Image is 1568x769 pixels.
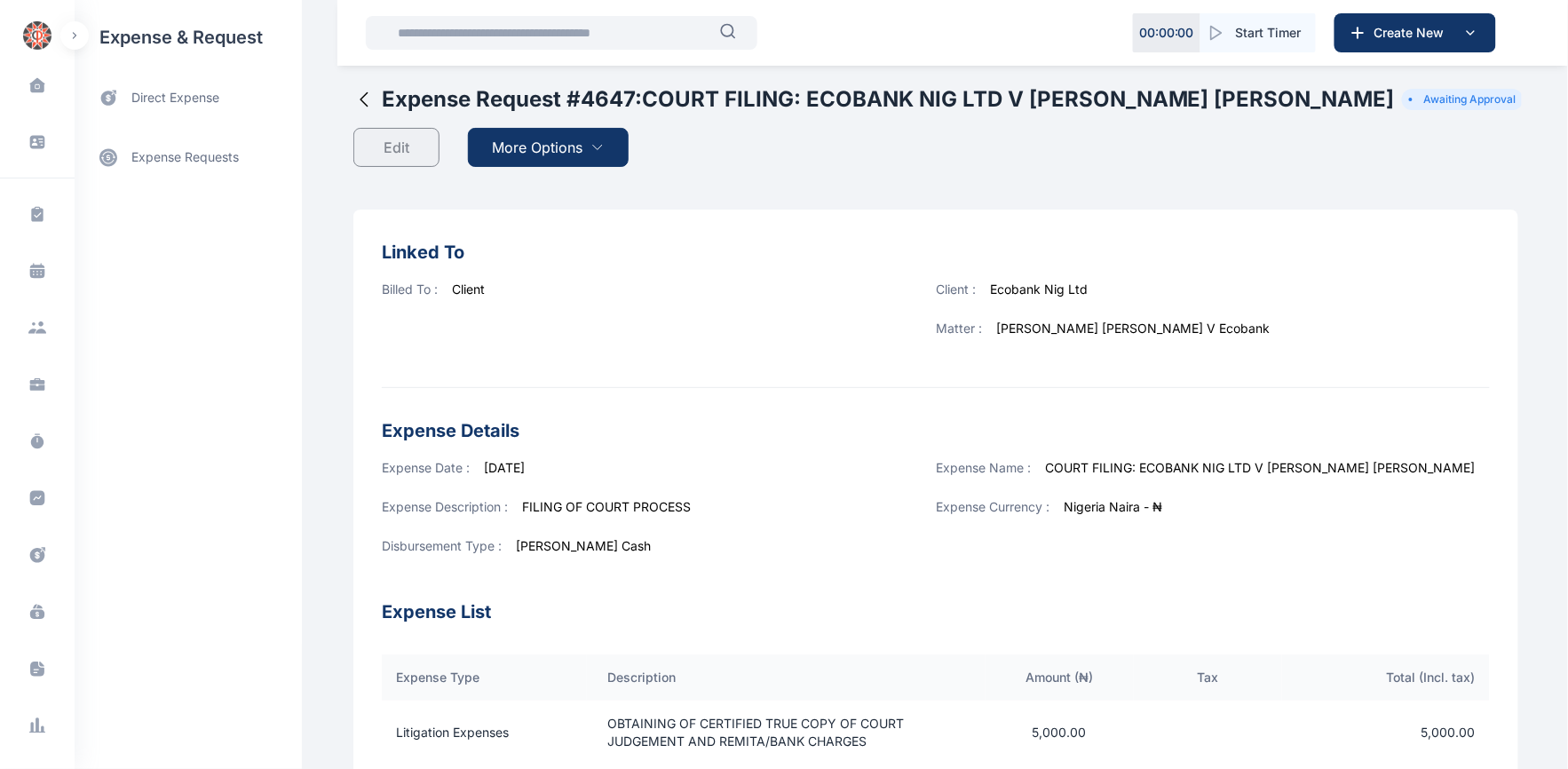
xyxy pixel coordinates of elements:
p: 00 : 00 : 00 [1139,24,1194,42]
td: 5,000.00 [986,701,1134,765]
span: Expense Name : [936,460,1031,475]
h3: Expense Details [382,416,1490,445]
th: Tax [1134,654,1282,701]
a: direct expense [75,75,302,122]
span: [DATE] [484,460,525,475]
li: Awaiting Approval [1409,92,1517,107]
a: Edit [353,114,454,181]
span: [PERSON_NAME] [PERSON_NAME] V Ecobank [996,321,1271,336]
td: 5,000.00 [1282,701,1490,765]
span: Matter : [936,321,982,336]
button: Start Timer [1200,13,1316,52]
th: Expense Type [382,654,587,701]
span: FILING OF COURT PROCESS [522,499,691,514]
th: Description [587,654,986,701]
span: Expense Currency : [936,499,1049,514]
span: Expense Date : [382,460,470,475]
button: Edit [353,128,440,167]
th: Amount ( ₦ ) [986,654,1134,701]
span: Client [452,281,485,297]
span: Billed To : [382,281,438,297]
span: direct expense [131,89,219,107]
span: Expense Description : [382,499,508,514]
h3: Linked To [382,238,1490,266]
span: Nigeria Naira - ₦ [1064,499,1162,514]
button: Expense Request #4647:COURT FILING: ECOBANK NIG LTD V [PERSON_NAME] [PERSON_NAME]Awaiting Approval [353,85,1524,114]
h2: Expense Request # 4647 : COURT FILING: ECOBANK NIG LTD V [PERSON_NAME] [PERSON_NAME] [382,85,1395,114]
button: Create New [1334,13,1496,52]
span: Create New [1367,24,1460,42]
span: [PERSON_NAME] Cash [516,538,651,553]
span: COURT FILING: ECOBANK NIG LTD V [PERSON_NAME] [PERSON_NAME] [1045,460,1476,475]
span: Disbursement Type : [382,538,502,553]
div: expense requests [75,122,302,178]
td: OBTAINING OF CERTIFIED TRUE COPY OF COURT JUDGEMENT AND REMITA/BANK CHARGES [587,701,986,765]
span: More Options [493,137,583,158]
th: Total (Incl. tax) [1282,654,1490,701]
h3: Expense List [382,576,1490,626]
td: Litigation Expenses [382,701,587,765]
a: expense requests [75,136,302,178]
span: Start Timer [1236,24,1302,42]
span: Ecobank Nig Ltd [990,281,1088,297]
span: Client : [936,281,976,297]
